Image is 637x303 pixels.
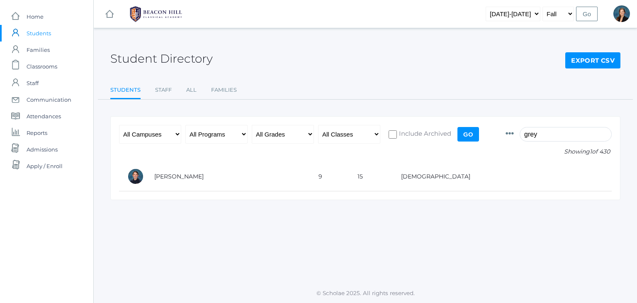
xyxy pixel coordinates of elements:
[590,148,592,155] span: 1
[186,82,197,98] a: All
[27,42,50,58] span: Families
[389,130,397,139] input: Include Archived
[146,162,310,191] td: [PERSON_NAME]
[127,168,144,185] div: Greyson Dean
[310,162,349,191] td: 9
[27,158,63,174] span: Apply / Enroll
[576,7,598,21] input: Go
[27,108,61,125] span: Attendances
[125,4,187,24] img: 1_BHCALogos-05.png
[110,52,213,65] h2: Student Directory
[520,127,612,142] input: Filter by name
[211,82,237,98] a: Families
[27,25,51,42] span: Students
[155,82,172,98] a: Staff
[27,8,44,25] span: Home
[27,91,71,108] span: Communication
[27,141,58,158] span: Admissions
[613,5,630,22] div: Allison Smith
[397,129,451,139] span: Include Archived
[565,52,620,69] a: Export CSV
[393,162,612,191] td: [DEMOGRAPHIC_DATA]
[27,58,57,75] span: Classrooms
[506,147,612,156] p: Showing of 430
[27,75,39,91] span: Staff
[27,125,47,141] span: Reports
[457,127,479,142] input: Go
[110,82,141,100] a: Students
[349,162,393,191] td: 15
[94,289,637,297] p: © Scholae 2025. All rights reserved.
